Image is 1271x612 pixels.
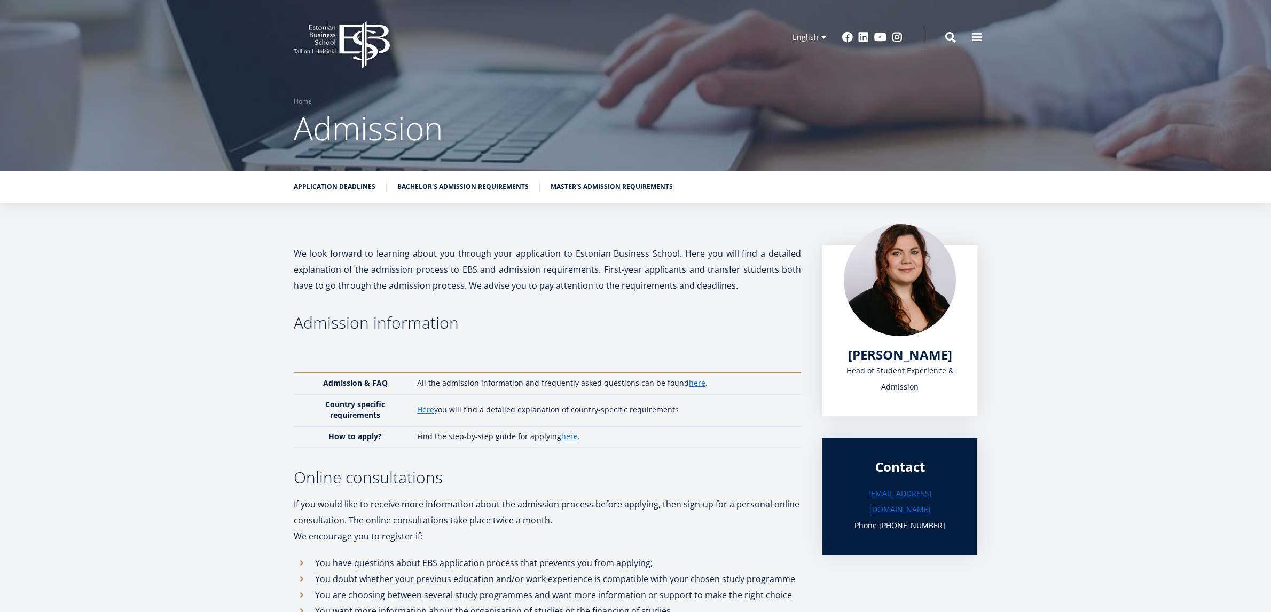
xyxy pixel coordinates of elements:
a: [PERSON_NAME] [848,347,952,363]
h3: Admission information [294,315,801,331]
a: here [689,378,705,388]
p: We look forward to learning about you through your application to Estonian Business School. Here ... [294,245,801,293]
strong: Country specific requirements [325,399,385,420]
a: [EMAIL_ADDRESS][DOMAIN_NAME] [844,486,956,518]
a: Youtube [874,32,886,43]
h3: Phone [PHONE_NUMBER] [844,518,956,534]
li: You are choosing between several study programmes and want more information or support to make th... [294,587,801,603]
p: If you would like to receive more information about the admission process before applying, then s... [294,496,801,528]
strong: Admission & FAQ [323,378,388,388]
a: Application deadlines [294,181,375,192]
a: Bachelor's admission requirements [397,181,529,192]
td: you will find a detailed explanation of country-specific requirements [412,394,801,426]
p: We encourage you to register if: [294,528,801,544]
a: Linkedin [858,32,869,43]
p: Find the step-by-step guide for applying . [417,431,790,442]
a: here [561,431,578,442]
li: You doubt whether your previous education and/or work experience is compatible with your chosen s... [294,571,801,587]
a: Instagram [892,32,903,43]
h3: Online consultations [294,470,801,486]
a: Facebook [842,32,853,43]
a: Master's admission requirements [551,181,673,192]
div: Head of Student Experience & Admission [844,363,956,395]
a: Home [294,96,312,107]
strong: How to apply? [328,431,382,441]
span: Admission [294,106,443,150]
td: All the admission information and frequently asked questions can be found . [412,373,801,394]
li: You have questions about EBS application process that prevents you from applying; [294,555,801,571]
a: Here [417,404,434,415]
img: liina reimann [844,224,956,336]
div: Contact [844,459,956,475]
span: [PERSON_NAME] [848,346,952,363]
